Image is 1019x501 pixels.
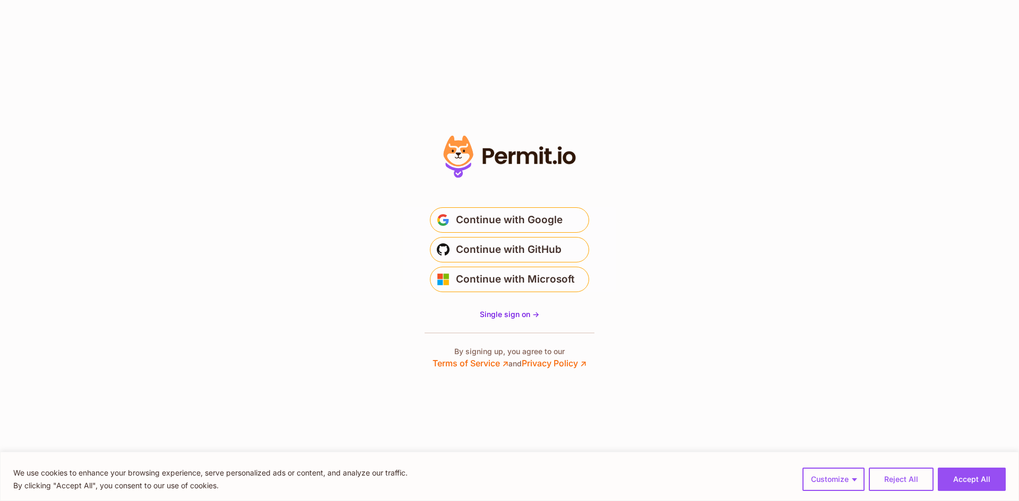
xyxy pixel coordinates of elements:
span: Continue with Microsoft [456,271,575,288]
a: Single sign on -> [480,309,539,320]
p: By signing up, you agree to our and [433,346,586,370]
button: Customize [802,468,865,491]
button: Continue with Microsoft [430,267,589,292]
span: Continue with GitHub [456,241,562,258]
span: Single sign on -> [480,310,539,319]
a: Terms of Service ↗ [433,358,508,368]
p: By clicking "Accept All", you consent to our use of cookies. [13,479,408,492]
button: Continue with Google [430,207,589,233]
span: Continue with Google [456,212,563,228]
button: Reject All [869,468,934,491]
button: Continue with GitHub [430,237,589,262]
p: We use cookies to enhance your browsing experience, serve personalized ads or content, and analyz... [13,467,408,479]
button: Accept All [938,468,1006,491]
a: Privacy Policy ↗ [522,358,586,368]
